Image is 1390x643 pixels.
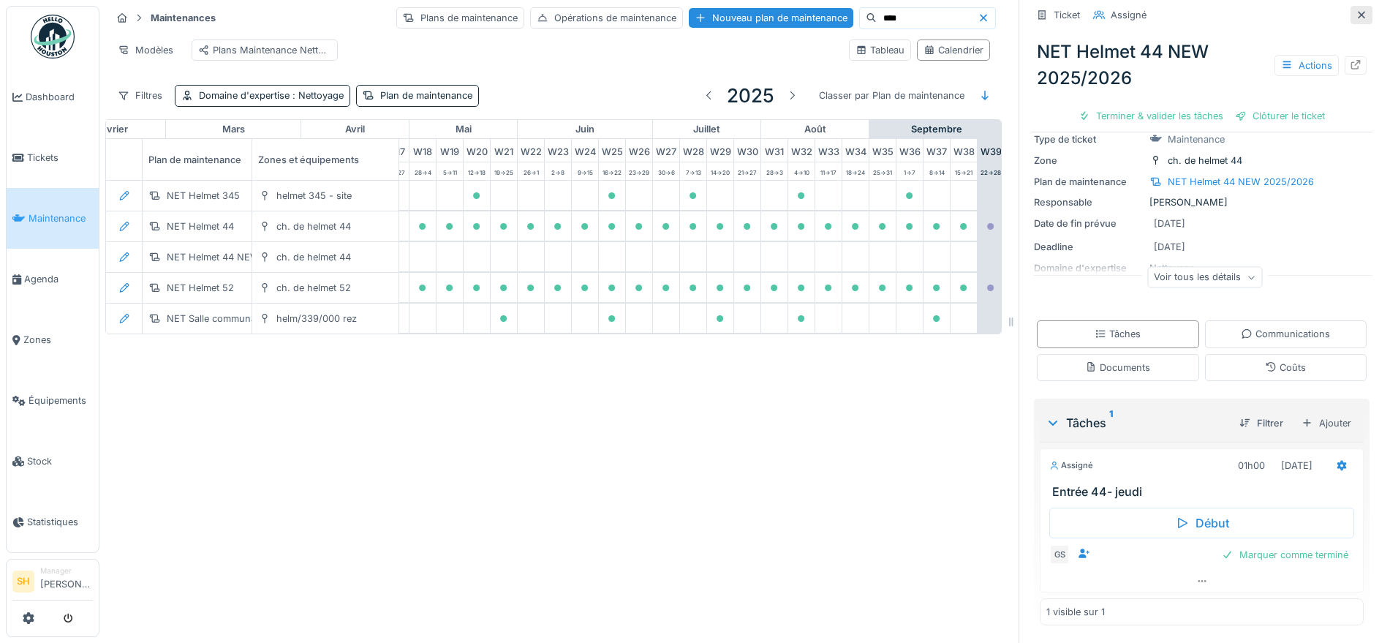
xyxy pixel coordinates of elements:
[680,162,706,180] div: 7 -> 13
[7,249,99,309] a: Agenda
[1154,240,1185,254] div: [DATE]
[27,515,93,529] span: Statistiques
[276,281,351,295] div: ch. de helmet 52
[58,120,165,139] div: février
[1168,132,1225,146] div: Maintenance
[545,162,571,180] div: 2 -> 8
[198,43,331,57] div: Plans Maintenance Nettoyage
[518,162,544,180] div: 26 -> 1
[1049,508,1354,538] div: Début
[707,162,733,180] div: 14 -> 20
[1147,267,1262,288] div: Voir tous les détails
[276,250,351,264] div: ch. de helmet 44
[689,8,853,28] div: Nouveau plan de maintenance
[1046,414,1228,432] div: Tâches
[199,89,344,102] div: Domaine d'expertise
[276,312,357,326] div: helm/339/000 rez
[1046,605,1105,619] div: 1 visible sur 1
[396,7,524,29] div: Plans de maintenance
[1281,459,1312,473] div: [DATE]
[167,219,234,233] div: NET Helmet 44
[1049,459,1093,472] div: Assigné
[40,565,93,597] li: [PERSON_NAME]
[1034,217,1144,230] div: Date de fin prévue
[572,139,598,162] div: W 24
[788,162,815,180] div: 4 -> 10
[7,67,99,127] a: Dashboard
[1229,106,1331,126] div: Clôturer le ticket
[464,162,490,180] div: 12 -> 18
[24,272,93,286] span: Agenda
[812,85,971,106] div: Classer par Plan de maintenance
[530,7,683,29] div: Opérations de maintenance
[464,139,490,162] div: W 20
[1274,55,1339,76] div: Actions
[29,394,93,407] span: Équipements
[1295,413,1358,434] div: Ajouter
[27,454,93,468] span: Stock
[409,139,436,162] div: W 18
[842,162,869,180] div: 18 -> 24
[896,139,923,162] div: W 36
[27,151,93,165] span: Tickets
[290,90,344,101] span: : Nettoyage
[1052,485,1357,499] h3: Entrée 44- jeudi
[1073,106,1229,126] div: Terminer & valider les tâches
[167,281,234,295] div: NET Helmet 52
[7,492,99,552] a: Statistiques
[26,90,93,104] span: Dashboard
[252,139,399,180] div: Zones et équipements
[1168,154,1242,168] div: ch. de helmet 44
[896,162,923,180] div: 1 -> 7
[761,120,869,139] div: août
[7,370,99,431] a: Équipements
[761,139,787,162] div: W 31
[276,189,352,203] div: helmet 345 - site
[815,139,842,162] div: W 33
[1034,240,1144,254] div: Deadline
[1238,459,1265,473] div: 01h00
[1216,545,1354,565] div: Marquer comme terminé
[923,43,983,57] div: Calendrier
[276,219,351,233] div: ch. de helmet 44
[653,139,679,162] div: W 27
[12,565,93,601] a: SH Manager[PERSON_NAME]
[855,43,904,57] div: Tableau
[1034,195,1370,209] div: [PERSON_NAME]
[7,127,99,188] a: Tickets
[491,139,517,162] div: W 21
[166,120,301,139] div: mars
[491,162,517,180] div: 19 -> 25
[1095,327,1141,341] div: Tâches
[761,162,787,180] div: 28 -> 3
[707,139,733,162] div: W 29
[1054,8,1080,22] div: Ticket
[653,120,760,139] div: juillet
[923,162,950,180] div: 8 -> 14
[1109,414,1113,432] sup: 1
[1241,327,1330,341] div: Communications
[626,139,652,162] div: W 26
[518,139,544,162] div: W 22
[734,139,760,162] div: W 30
[40,565,93,576] div: Manager
[167,312,375,326] div: NET Salle communautaire VDB 62/ Helmet 339
[7,309,99,370] a: Zones
[437,162,463,180] div: 5 -> 11
[1034,154,1144,168] div: Zone
[869,139,896,162] div: W 35
[167,189,240,203] div: NET Helmet 345
[951,162,977,180] div: 15 -> 21
[1265,361,1306,375] div: Coûts
[1049,544,1070,565] div: GS
[734,162,760,180] div: 21 -> 27
[1031,33,1372,97] div: NET Helmet 44 NEW 2025/2026
[1034,175,1144,189] div: Plan de maintenance
[923,139,950,162] div: W 37
[788,139,815,162] div: W 32
[167,250,313,264] div: NET Helmet 44 NEW 2025/2026
[842,139,869,162] div: W 34
[143,139,289,180] div: Plan de maintenance
[1168,175,1314,189] div: NET Helmet 44 NEW 2025/2026
[572,162,598,180] div: 9 -> 15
